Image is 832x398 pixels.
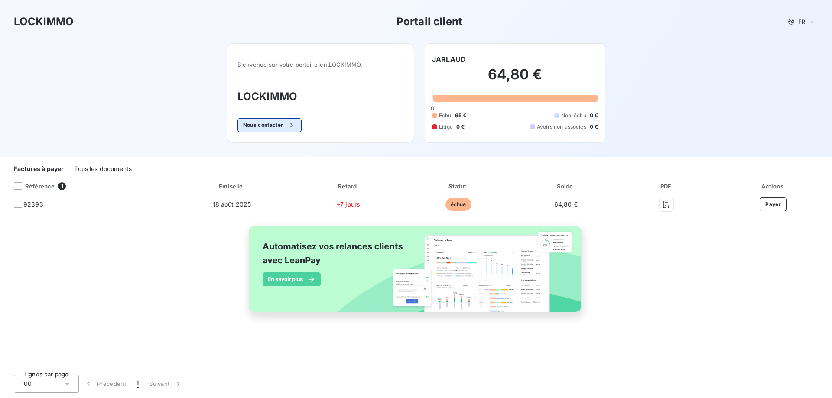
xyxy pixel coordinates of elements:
[456,123,465,131] span: 0 €
[439,112,452,120] span: Échu
[74,160,132,178] div: Tous les documents
[23,200,43,209] span: 92393
[14,160,64,178] div: Factures à payer
[590,123,598,131] span: 0 €
[514,182,617,191] div: Solde
[554,201,578,208] span: 64,80 €
[716,182,830,191] div: Actions
[431,105,434,112] span: 0
[439,123,453,131] span: Litige
[590,112,598,120] span: 0 €
[406,182,511,191] div: Statut
[396,14,462,29] h3: Portail client
[241,220,591,327] img: banner
[79,375,131,393] button: Précédent
[58,182,66,190] span: 1
[445,198,471,211] span: échue
[237,89,403,104] h3: LOCKIMMO
[561,112,586,120] span: Non-échu
[432,66,598,92] h2: 64,80 €
[432,54,466,65] h6: JARLAUD
[21,379,32,388] span: 100
[237,61,403,68] span: Bienvenue sur votre portail client LOCKIMMO .
[237,118,302,132] button: Nous contacter
[173,182,291,191] div: Émise le
[760,197,786,211] button: Payer
[7,182,55,190] div: Référence
[621,182,712,191] div: PDF
[136,379,139,388] span: 1
[294,182,402,191] div: Retard
[336,201,360,208] span: +7 jours
[213,201,251,208] span: 18 août 2025
[455,112,467,120] span: 65 €
[14,14,74,29] h3: LOCKIMMO
[131,375,144,393] button: 1
[798,18,805,25] span: FR
[144,375,188,393] button: Suivant
[537,123,586,131] span: Avoirs non associés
